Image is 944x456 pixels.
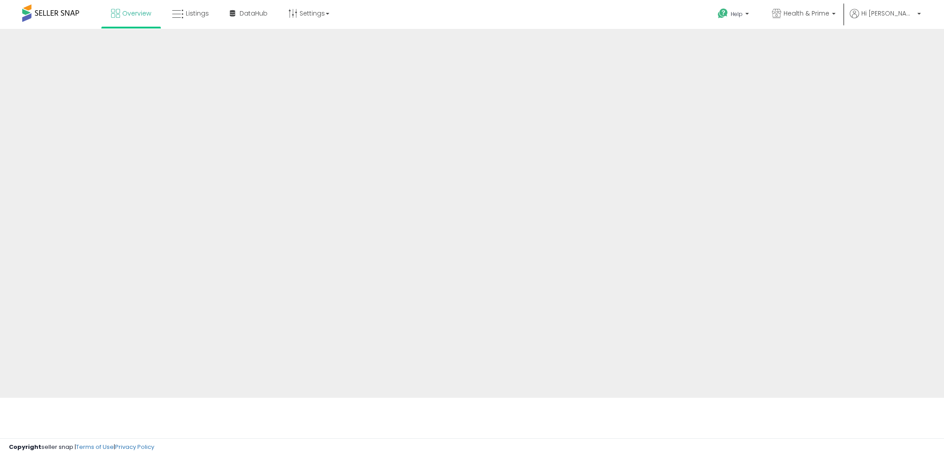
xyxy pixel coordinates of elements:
[186,9,209,18] span: Listings
[240,9,268,18] span: DataHub
[784,9,829,18] span: Health & Prime
[717,8,728,19] i: Get Help
[122,9,151,18] span: Overview
[711,1,758,29] a: Help
[850,9,921,29] a: Hi [PERSON_NAME]
[861,9,915,18] span: Hi [PERSON_NAME]
[731,10,743,18] span: Help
